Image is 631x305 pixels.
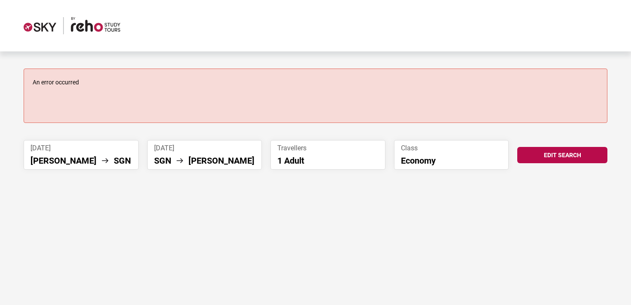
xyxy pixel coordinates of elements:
[24,69,607,123] div: An error occurred
[401,155,502,166] p: Economy
[277,144,379,152] span: Travellers
[30,144,132,152] span: [DATE]
[188,155,255,166] li: [PERSON_NAME]
[30,155,97,166] li: [PERSON_NAME]
[154,155,171,166] li: SGN
[154,144,255,152] span: [DATE]
[401,144,502,152] span: Class
[277,155,379,166] p: 1 Adult
[114,155,131,166] li: SGN
[517,147,607,163] button: Edit Search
